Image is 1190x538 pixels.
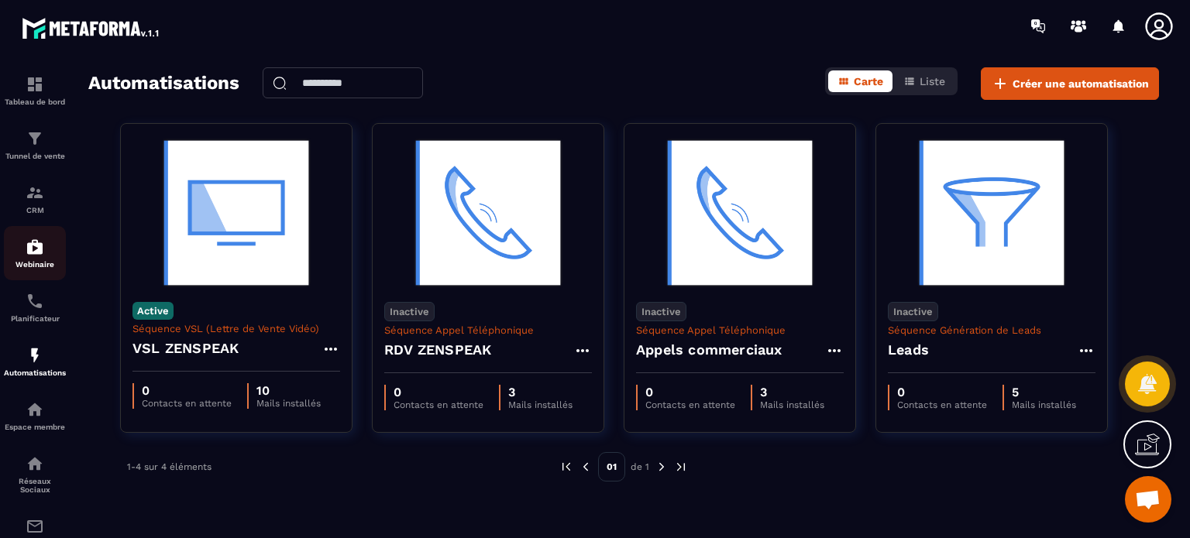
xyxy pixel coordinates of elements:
h4: VSL ZENSPEAK [132,338,239,359]
img: formation [26,75,44,94]
a: automationsautomationsAutomatisations [4,334,66,389]
span: Carte [854,75,883,87]
p: 1-4 sur 4 éléments [127,461,212,472]
img: logo [22,14,161,42]
p: Séquence Appel Téléphonique [384,324,592,336]
p: Mails installés [760,399,824,410]
p: Réseaux Sociaux [4,477,66,494]
p: 3 [760,385,824,399]
a: schedulerschedulerPlanificateur [4,280,66,334]
img: automation-background [636,135,844,290]
h4: Leads [888,339,929,361]
a: formationformationCRM [4,172,66,226]
a: automationsautomationsEspace membre [4,389,66,443]
p: Contacts en attente [394,399,483,410]
img: prev [559,460,573,474]
p: Automatisations [4,368,66,377]
img: next [674,460,688,474]
p: Webinaire [4,260,66,269]
h2: Automatisations [88,67,239,100]
p: 0 [897,385,987,399]
h4: RDV ZENSPEAK [384,339,491,361]
p: Tableau de bord [4,98,66,106]
button: Carte [828,70,892,92]
p: Contacts en attente [897,399,987,410]
p: Active [132,302,174,320]
p: Mails installés [1012,399,1076,410]
p: Inactive [636,302,686,321]
img: prev [579,460,593,474]
a: social-networksocial-networkRéseaux Sociaux [4,443,66,505]
img: formation [26,129,44,148]
img: formation [26,183,44,202]
span: Liste [920,75,945,87]
p: 0 [645,385,735,399]
img: automations [26,346,44,365]
p: Séquence Appel Téléphonique [636,324,844,336]
p: Séquence VSL (Lettre de Vente Vidéo) [132,323,340,334]
p: 10 [256,383,321,398]
a: automationsautomationsWebinaire [4,226,66,280]
p: Séquence Génération de Leads [888,324,1095,336]
p: Planificateur [4,314,66,323]
p: CRM [4,206,66,214]
img: automation-background [888,135,1095,290]
p: Espace membre [4,423,66,431]
p: Contacts en attente [142,398,232,409]
img: automation-background [384,135,592,290]
button: Liste [894,70,954,92]
img: automations [26,400,44,419]
a: formationformationTunnel de vente [4,118,66,172]
p: Inactive [888,302,938,321]
p: Mails installés [508,399,573,410]
p: Inactive [384,302,435,321]
span: Créer une automatisation [1013,76,1149,91]
h4: Appels commerciaux [636,339,782,361]
p: 01 [598,452,625,481]
img: automation-background [132,135,340,290]
img: next [655,460,669,474]
a: formationformationTableau de bord [4,63,66,118]
img: email [26,517,44,536]
img: social-network [26,454,44,473]
img: automations [26,238,44,256]
p: Mails installés [256,398,321,409]
a: Ouvrir le chat [1125,476,1171,523]
p: 5 [1012,385,1076,399]
button: Créer une automatisation [981,67,1159,100]
p: 0 [394,385,483,399]
p: Contacts en attente [645,399,735,410]
img: scheduler [26,292,44,310]
p: de 1 [631,461,649,473]
p: 0 [142,383,232,398]
p: Tunnel de vente [4,152,66,160]
p: 3 [508,385,573,399]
